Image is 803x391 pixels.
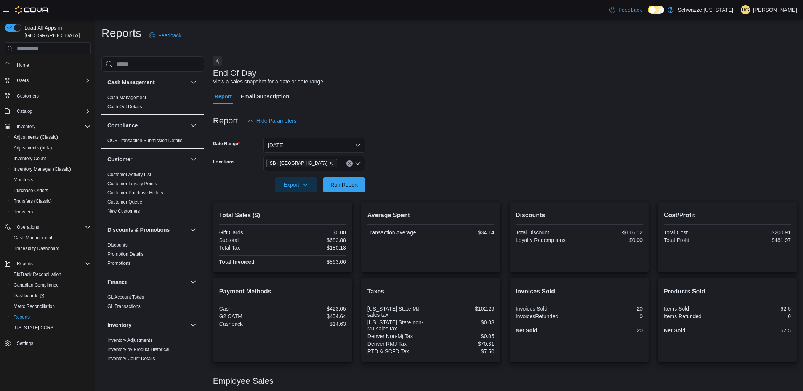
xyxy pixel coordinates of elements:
[664,229,726,236] div: Total Cost
[17,108,32,114] span: Catalog
[11,312,91,322] span: Reports
[432,229,494,236] div: $34.14
[11,302,91,311] span: Metrc Reconciliation
[11,154,49,163] a: Inventory Count
[107,79,187,86] button: Cash Management
[284,321,346,327] div: $14.63
[14,303,55,309] span: Metrc Reconciliation
[14,209,33,215] span: Transfers
[516,229,578,236] div: Total Discount
[107,122,187,129] button: Compliance
[580,237,643,243] div: $0.00
[107,95,146,100] a: Cash Management
[107,304,141,309] a: GL Transactions
[11,244,91,253] span: Traceabilty Dashboard
[21,24,91,39] span: Load All Apps in [GEOGRAPHIC_DATA]
[11,280,62,290] a: Canadian Compliance
[107,95,146,101] span: Cash Management
[101,293,204,314] div: Finance
[14,60,91,69] span: Home
[8,269,94,280] button: BioTrack Reconciliation
[107,252,144,257] a: Promotion Details
[516,327,537,333] strong: Net Sold
[14,235,52,241] span: Cash Management
[367,306,430,318] div: [US_STATE] State MJ sales tax
[8,232,94,243] button: Cash Management
[14,271,61,277] span: BioTrack Reconciliation
[17,261,33,267] span: Reports
[11,175,91,184] span: Manifests
[664,287,791,296] h2: Products Sold
[11,207,36,216] a: Transfers
[107,337,152,343] span: Inventory Adjustments
[14,61,32,70] a: Home
[2,338,94,349] button: Settings
[107,138,183,143] a: OCS Transaction Submission Details
[158,32,181,39] span: Feedback
[17,62,29,68] span: Home
[107,338,152,343] a: Inventory Adjustments
[107,278,128,286] h3: Finance
[367,333,430,339] div: Denver Non-Mj Tax
[8,243,94,254] button: Traceabilty Dashboard
[11,197,55,206] a: Transfers (Classic)
[107,295,144,300] a: GL Account Totals
[107,261,131,266] a: Promotions
[213,141,240,147] label: Date Range
[14,259,36,268] button: Reports
[2,121,94,132] button: Inventory
[11,186,51,195] a: Purchase Orders
[14,107,91,116] span: Catalog
[432,341,494,347] div: $70.31
[367,229,430,236] div: Transaction Average
[101,93,204,114] div: Cash Management
[11,154,91,163] span: Inventory Count
[8,143,94,153] button: Adjustments (beta)
[213,116,238,125] h3: Report
[107,208,140,214] span: New Customers
[189,155,198,164] button: Customer
[107,346,170,353] span: Inventory by Product Historical
[256,117,297,125] span: Hide Parameters
[8,175,94,185] button: Manifests
[107,321,187,329] button: Inventory
[678,5,733,14] p: Schwazze [US_STATE]
[367,211,494,220] h2: Average Spent
[729,306,791,312] div: 62.5
[11,270,91,279] span: BioTrack Reconciliation
[11,280,91,290] span: Canadian Compliance
[219,287,346,296] h2: Payment Methods
[8,132,94,143] button: Adjustments (Classic)
[107,226,187,234] button: Discounts & Promotions
[14,76,32,85] button: Users
[107,226,170,234] h3: Discounts & Promotions
[284,313,346,319] div: $454.64
[11,133,61,142] a: Adjustments (Classic)
[11,186,91,195] span: Purchase Orders
[107,79,155,86] h3: Cash Management
[107,190,163,196] span: Customer Purchase History
[729,313,791,319] div: 0
[11,302,58,311] a: Metrc Reconciliation
[742,5,749,14] span: HG
[14,282,59,288] span: Canadian Compliance
[14,259,91,268] span: Reports
[8,290,94,301] a: Dashboards
[14,107,35,116] button: Catalog
[11,165,74,174] a: Inventory Manager (Classic)
[107,138,183,144] span: OCS Transaction Submission Details
[516,287,643,296] h2: Invoices Sold
[736,5,738,14] p: |
[107,171,151,178] span: Customer Activity List
[219,245,281,251] div: Total Tax
[107,199,142,205] a: Customer Queue
[432,306,494,312] div: $102.29
[741,5,750,14] div: Hunter Grundman
[367,287,494,296] h2: Taxes
[11,133,91,142] span: Adjustments (Classic)
[215,89,232,104] span: Report
[244,113,300,128] button: Hide Parameters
